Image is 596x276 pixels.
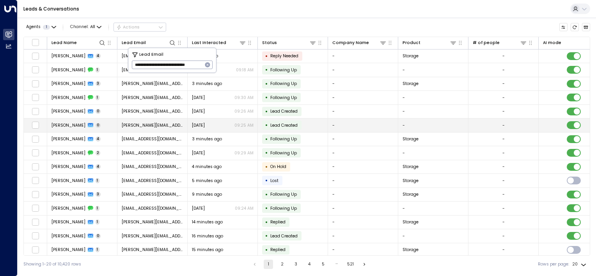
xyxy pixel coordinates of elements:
[32,122,39,129] span: Toggle select row
[96,136,101,142] span: 4
[32,94,39,101] span: Toggle select row
[262,39,317,46] div: Status
[502,53,505,59] div: -
[270,164,286,170] span: On Hold
[96,178,100,183] span: 1
[398,202,468,215] td: -
[96,109,101,114] span: 0
[264,260,273,269] button: page 1
[250,260,369,269] nav: pagination navigation
[32,218,39,226] span: Toggle select row
[328,133,398,146] td: -
[270,205,297,211] span: Following Up
[32,205,39,212] span: Toggle select row
[502,178,505,184] div: -
[265,92,268,103] div: •
[270,95,297,101] span: Following Up
[96,192,101,197] span: 3
[403,39,457,46] div: Product
[270,67,297,73] span: Following Up
[502,136,505,142] div: -
[192,108,205,114] span: Aug 29, 2025
[332,39,369,46] div: Company Name
[32,246,39,253] span: Toggle select row
[328,146,398,160] td: -
[122,233,183,239] span: andy.instone@hotmail.co.uk
[403,247,419,253] span: Storage
[502,164,505,170] div: -
[122,122,183,128] span: chloe_deelee@outlook.com
[265,79,268,89] div: •
[398,91,468,104] td: -
[51,191,85,197] span: Essy Karlito
[328,50,398,63] td: -
[51,108,85,114] span: Chloe Mahon
[318,260,328,269] button: Go to page 5
[502,191,505,197] div: -
[96,67,100,73] span: 1
[32,52,39,60] span: Toggle select row
[122,67,183,73] span: andersonc097@gmail.com
[403,178,419,184] span: Storage
[291,260,300,269] button: Go to page 3
[403,81,419,87] span: Storage
[502,247,505,253] div: -
[473,39,500,46] div: # of people
[234,122,254,128] p: 09:25 AM
[328,202,398,215] td: -
[122,247,183,253] span: patterson-c1@sky.com
[139,51,163,58] span: Lead Email
[403,39,420,46] div: Product
[502,150,505,156] div: -
[265,203,268,213] div: •
[122,53,183,59] span: andersonc097@gmail.com
[582,23,591,32] button: Archived Leads
[543,39,561,46] div: AI mode
[23,23,58,31] button: Agents1
[90,25,95,29] span: All
[68,23,104,31] button: Channel:All
[270,81,297,87] span: Following Up
[192,164,222,170] span: 4 minutes ago
[538,261,569,267] label: Rows per page:
[346,260,355,269] button: Go to page 521
[235,205,254,211] p: 09:24 AM
[68,23,104,31] span: Channel:
[122,95,183,101] span: chloe_deelee@outlook.com
[403,191,419,197] span: Storage
[192,191,222,197] span: 9 minutes ago
[265,217,268,227] div: •
[122,136,183,142] span: kirstyhibs1987@gmail.com
[403,136,419,142] span: Storage
[328,188,398,202] td: -
[360,260,369,269] button: Go to next page
[192,95,205,101] span: Aug 31, 2025
[96,247,100,252] span: 1
[32,66,39,74] span: Toggle select row
[51,81,85,87] span: Chloe Mahon
[502,95,505,101] div: -
[96,95,100,100] span: 1
[32,163,39,170] span: Toggle select row
[192,205,205,211] span: Aug 31, 2025
[262,39,277,46] div: Status
[192,233,223,239] span: 16 minutes ago
[96,164,101,169] span: 4
[270,247,286,253] span: Replied
[51,95,85,101] span: Chloe Mahon
[328,174,398,188] td: -
[328,105,398,119] td: -
[559,23,568,32] button: Customize
[192,81,222,87] span: 3 minutes ago
[234,150,254,156] p: 09:29 AM
[32,177,39,184] span: Toggle select row
[192,136,222,142] span: 3 minutes ago
[51,178,85,184] span: Benita Mbemba
[192,247,223,253] span: 15 minutes ago
[96,234,101,239] span: 0
[265,51,268,61] div: •
[328,216,398,229] td: -
[122,108,183,114] span: chloe_deelee@outlook.com
[502,219,505,225] div: -
[277,260,287,269] button: Go to page 2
